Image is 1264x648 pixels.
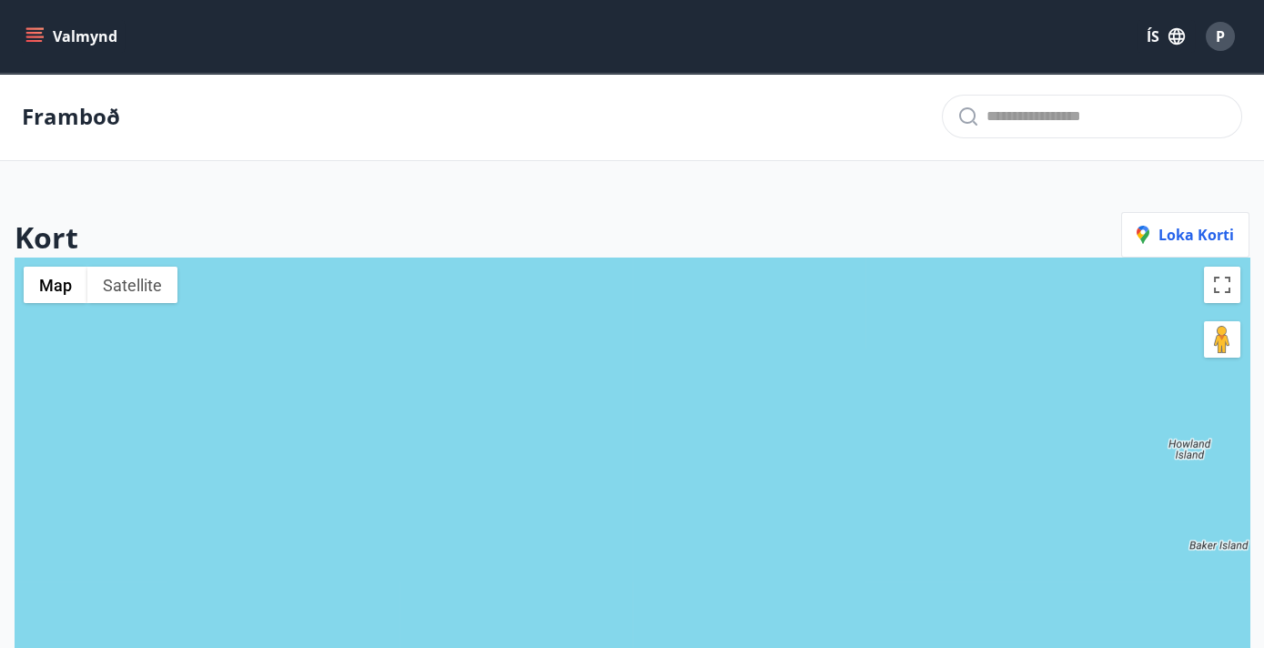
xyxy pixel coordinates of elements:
[1216,26,1225,46] span: P
[15,218,78,258] h2: Kort
[1198,15,1242,58] button: P
[1204,267,1240,303] button: Toggle fullscreen view
[87,267,177,303] button: Show satellite imagery
[1137,20,1195,53] button: ÍS
[1137,225,1234,245] span: Loka korti
[1121,212,1249,258] button: Loka korti
[24,267,87,303] button: Show street map
[22,20,125,53] button: menu
[1204,321,1240,358] button: Drag Pegman onto the map to open Street View
[22,101,120,132] p: Framboð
